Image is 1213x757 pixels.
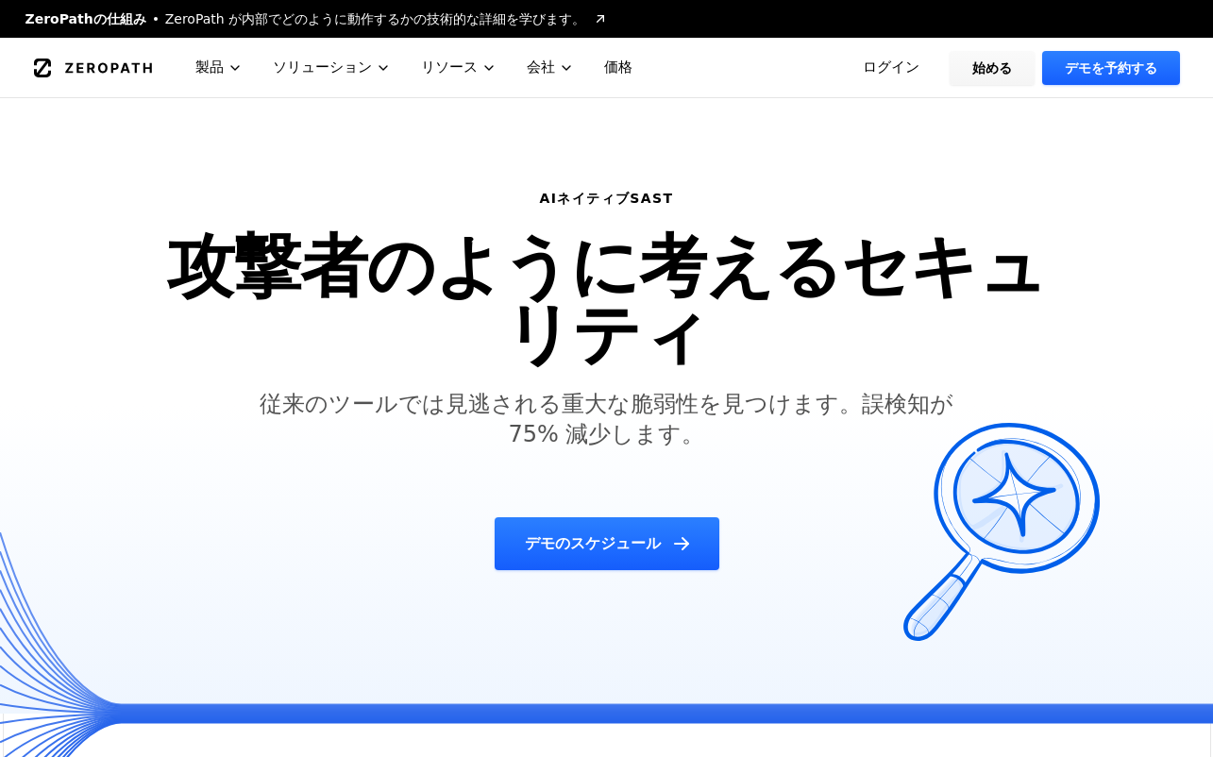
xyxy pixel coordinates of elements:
font: AIネイティブSAST [540,191,674,206]
font: ソリューション [273,59,372,76]
a: デモのスケジュール [495,517,719,570]
font: 会社 [527,59,555,76]
font: ZeroPathの仕組み [25,11,146,26]
a: 始める [950,51,1035,85]
font: リソース [421,59,478,76]
font: デモのスケジュール [525,534,661,552]
font: 攻撃者のように考えるセキュリティ [167,216,1046,379]
font: デモを予約する [1065,60,1157,76]
a: ZeroPathの仕組みZeroPath が内部でどのように動作するかの技術的な詳細を学びます。 [25,9,609,28]
a: ログイン [840,51,942,85]
font: ZeroPath が内部でどのように動作するかの技術的な詳細を学びます。 [165,11,585,26]
a: デモを予約する [1042,51,1180,85]
button: 製品 [180,38,258,97]
font: 従来のツールでは見逃される重大な脆弱性を見つけます。誤検知が 75% 減少します。 [260,391,953,447]
a: 価格 [589,38,648,97]
button: ソリューション [258,38,406,97]
nav: グローバル [3,38,1211,97]
button: リソース [406,38,512,97]
font: 始める [972,60,1012,76]
font: 製品 [195,59,224,76]
font: 価格 [604,59,632,76]
button: 会社 [512,38,589,97]
font: ログイン [863,59,919,76]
